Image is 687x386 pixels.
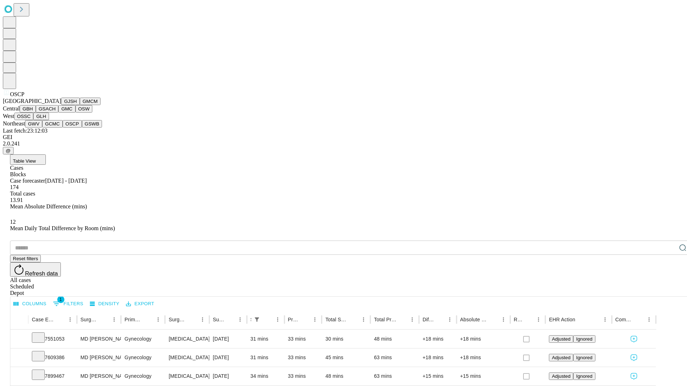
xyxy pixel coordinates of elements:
[250,367,281,385] div: 34 mins
[573,372,595,380] button: Ignored
[514,317,523,322] div: Resolved in EHR
[25,271,58,277] span: Refresh data
[374,367,415,385] div: 63 mins
[225,315,235,325] button: Sort
[51,298,85,310] button: Show filters
[576,355,592,360] span: Ignored
[615,317,633,322] div: Comments
[124,298,156,310] button: Export
[10,262,61,277] button: Refresh data
[349,315,359,325] button: Sort
[549,354,573,361] button: Adjusted
[125,367,161,385] div: Gynecology
[58,105,75,113] button: GMC
[407,315,417,325] button: Menu
[250,317,251,322] div: Scheduled In Room Duration
[573,354,595,361] button: Ignored
[81,317,98,322] div: Surgeon Name
[3,140,684,147] div: 2.0.241
[10,203,87,209] span: Mean Absolute Difference (mins)
[533,315,544,325] button: Menu
[10,190,35,197] span: Total cases
[42,120,63,128] button: GCMC
[3,113,14,119] span: West
[213,348,243,367] div: [DATE]
[14,333,25,346] button: Expand
[125,348,161,367] div: Gynecology
[644,315,654,325] button: Menu
[423,317,434,322] div: Difference
[213,330,243,348] div: [DATE]
[552,336,570,342] span: Adjusted
[20,105,36,113] button: GBH
[198,315,208,325] button: Menu
[10,255,41,262] button: Reset filters
[325,330,367,348] div: 30 mins
[36,105,58,113] button: GSACH
[549,317,575,322] div: EHR Action
[288,317,299,322] div: Predicted In Room Duration
[460,348,507,367] div: +18 mins
[423,348,453,367] div: +18 mins
[549,335,573,343] button: Adjusted
[81,348,117,367] div: MD [PERSON_NAME]
[125,330,161,348] div: Gynecology
[359,315,369,325] button: Menu
[55,315,65,325] button: Sort
[14,113,34,120] button: OSSC
[75,105,93,113] button: OSW
[169,348,205,367] div: [MEDICAL_DATA] INJECTION IMPLANT MATERIAL SUBMUCOSAL [MEDICAL_DATA]
[3,105,20,112] span: Central
[552,355,570,360] span: Adjusted
[573,335,595,343] button: Ignored
[3,134,684,140] div: GEI
[10,225,115,231] span: Mean Daily Total Difference by Room (mins)
[99,315,109,325] button: Sort
[65,315,75,325] button: Menu
[10,219,16,225] span: 12
[252,315,262,325] div: 1 active filter
[57,296,64,303] span: 1
[10,184,19,190] span: 174
[498,315,508,325] button: Menu
[187,315,198,325] button: Sort
[169,330,205,348] div: [MEDICAL_DATA] INJECTION IMPLANT MATERIAL SUBMUCOSAL [MEDICAL_DATA]
[374,317,396,322] div: Total Predicted Duration
[32,367,73,385] div: 7899467
[374,348,415,367] div: 63 mins
[549,372,573,380] button: Adjusted
[61,98,80,105] button: GJSH
[169,367,205,385] div: [MEDICAL_DATA] INJECTION IMPLANT MATERIAL SUBMUCOSAL [MEDICAL_DATA]
[14,370,25,383] button: Expand
[263,315,273,325] button: Sort
[423,367,453,385] div: +15 mins
[310,315,320,325] button: Menu
[325,317,348,322] div: Total Scheduled Duration
[88,298,121,310] button: Density
[250,348,281,367] div: 31 mins
[325,367,367,385] div: 48 mins
[10,178,45,184] span: Case forecaster
[125,317,142,322] div: Primary Service
[153,315,163,325] button: Menu
[14,352,25,364] button: Expand
[288,348,318,367] div: 33 mins
[460,367,507,385] div: +15 mins
[250,330,281,348] div: 31 mins
[3,128,48,134] span: Last fetch: 23:12:03
[252,315,262,325] button: Show filters
[25,120,42,128] button: GWV
[288,330,318,348] div: 33 mins
[10,91,24,97] span: OSCP
[81,330,117,348] div: MD [PERSON_NAME]
[32,348,73,367] div: 7609386
[10,154,46,165] button: Table View
[13,256,38,261] span: Reset filters
[3,98,61,104] span: [GEOGRAPHIC_DATA]
[460,317,488,322] div: Absolute Difference
[13,158,36,164] span: Table View
[213,317,224,322] div: Surgery Date
[288,367,318,385] div: 33 mins
[81,367,117,385] div: MD [PERSON_NAME]
[169,317,186,322] div: Surgery Name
